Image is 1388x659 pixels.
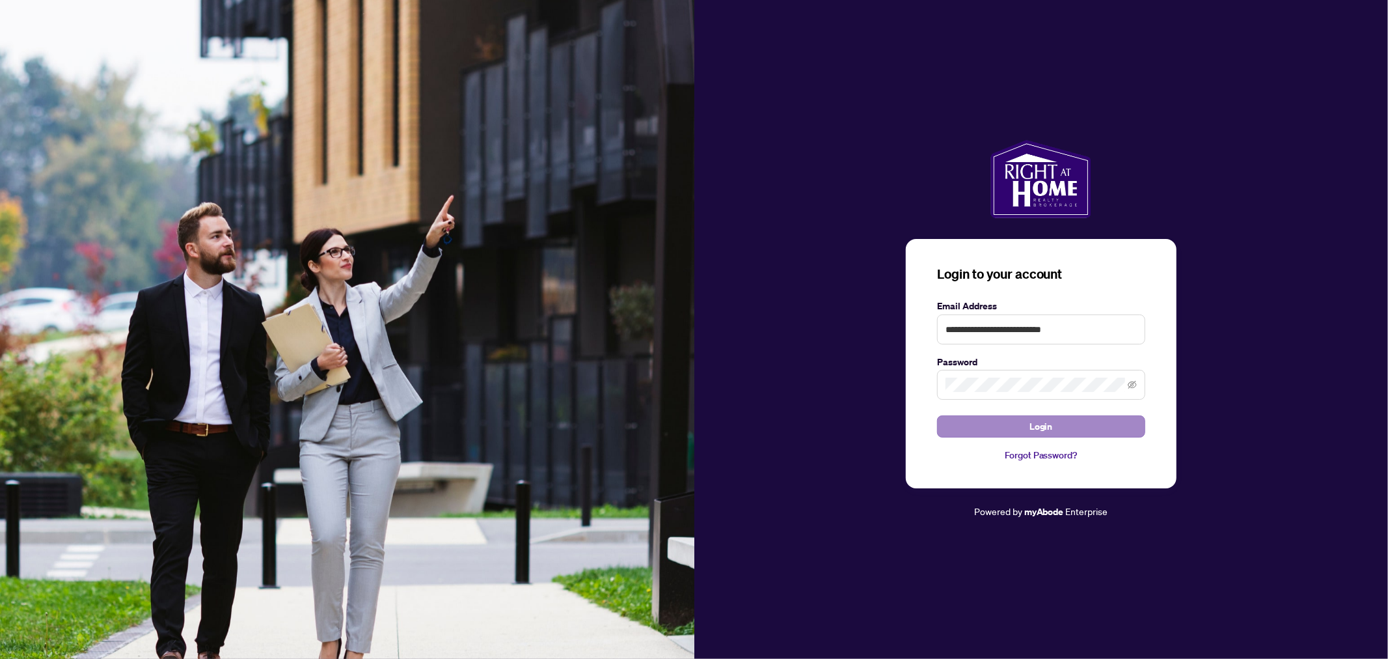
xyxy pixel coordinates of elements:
button: Login [937,415,1145,438]
label: Password [937,355,1145,369]
span: eye-invisible [1128,380,1137,389]
img: ma-logo [990,140,1091,218]
keeper-lock: Open Keeper Popup [1108,378,1124,393]
a: Forgot Password? [937,448,1145,462]
label: Email Address [937,299,1145,313]
span: Powered by [974,505,1022,517]
span: Login [1029,416,1053,437]
span: Enterprise [1066,505,1108,517]
a: myAbode [1024,505,1064,519]
h3: Login to your account [937,265,1145,283]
